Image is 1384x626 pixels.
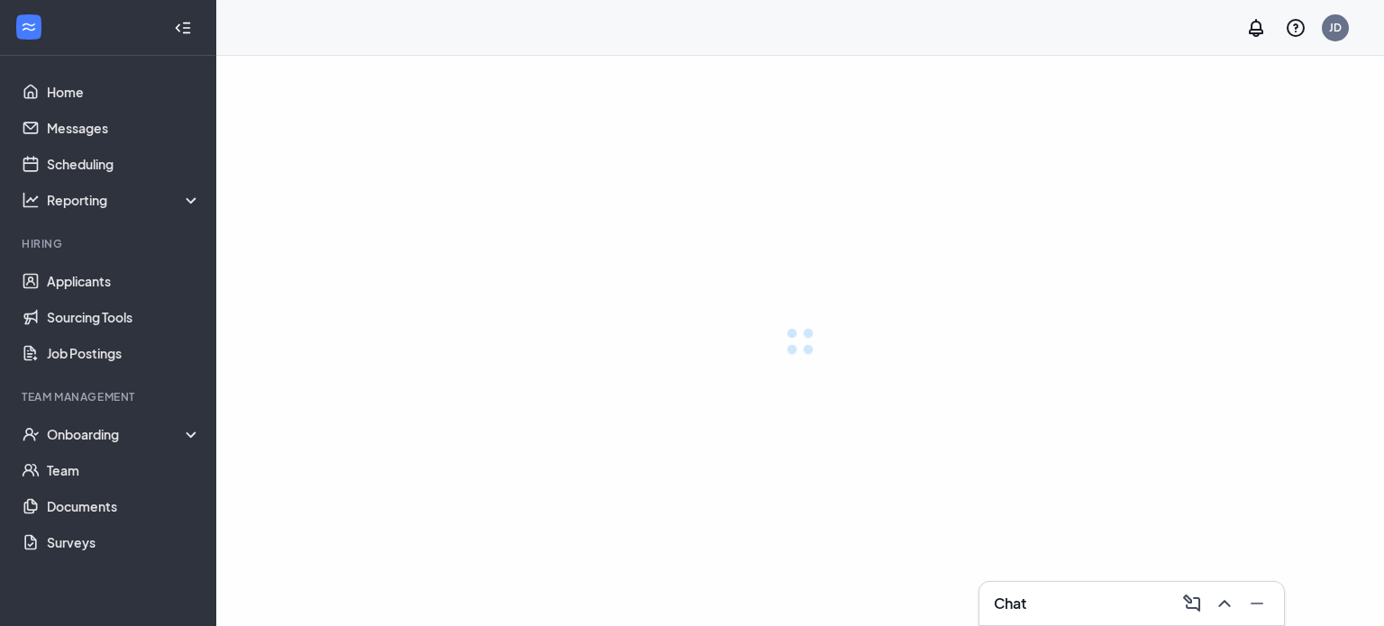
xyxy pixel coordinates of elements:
[1245,17,1267,39] svg: Notifications
[47,74,201,110] a: Home
[22,425,40,443] svg: UserCheck
[1241,589,1270,618] button: Minimize
[1176,589,1205,618] button: ComposeMessage
[47,299,201,335] a: Sourcing Tools
[174,19,192,37] svg: Collapse
[47,425,202,443] div: Onboarding
[22,236,197,251] div: Hiring
[20,18,38,36] svg: WorkstreamLogo
[1208,589,1237,618] button: ChevronUp
[47,488,201,524] a: Documents
[47,335,201,371] a: Job Postings
[1285,17,1307,39] svg: QuestionInfo
[22,191,40,209] svg: Analysis
[1329,20,1342,35] div: JD
[994,594,1026,613] h3: Chat
[47,110,201,146] a: Messages
[47,524,201,560] a: Surveys
[1214,593,1235,614] svg: ChevronUp
[47,452,201,488] a: Team
[22,389,197,404] div: Team Management
[47,146,201,182] a: Scheduling
[47,263,201,299] a: Applicants
[1246,593,1268,614] svg: Minimize
[47,191,202,209] div: Reporting
[1181,593,1203,614] svg: ComposeMessage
